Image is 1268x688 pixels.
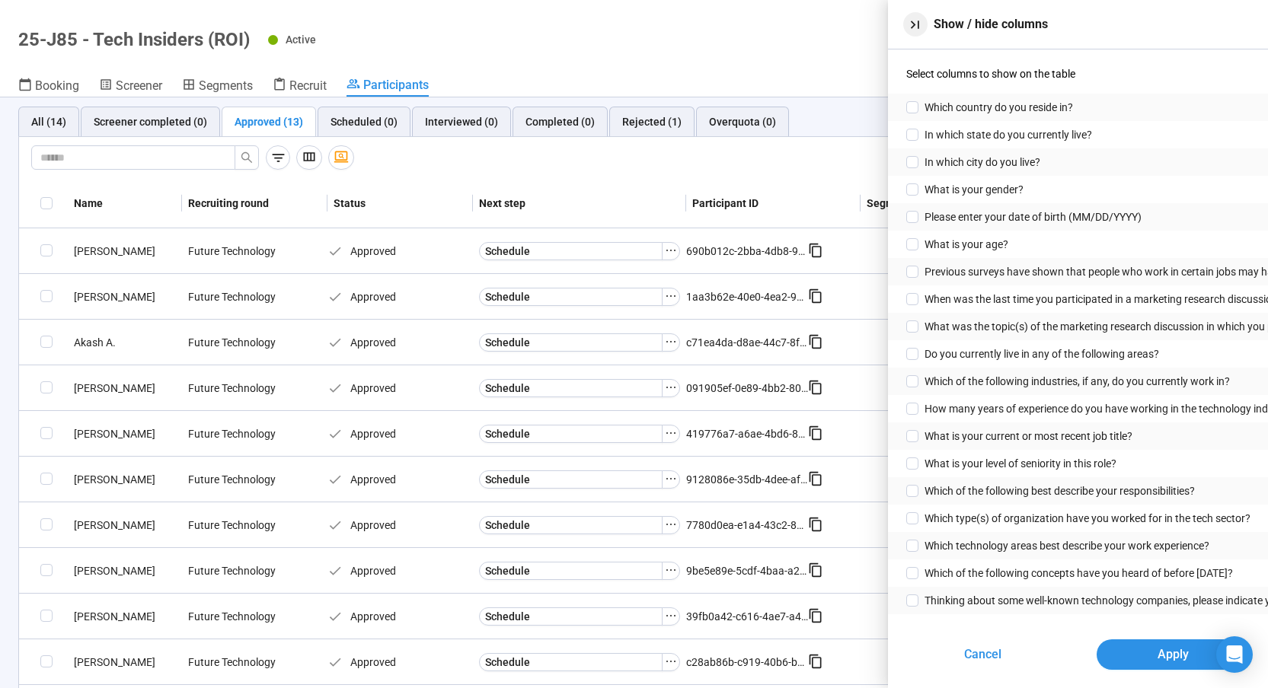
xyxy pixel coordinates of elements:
span: Which of the following concepts have you heard of before [DATE]? [925,565,1233,581]
button: ellipsis [662,242,680,260]
div: [PERSON_NAME] [68,243,182,260]
span: Which of the following industries, if any, do you currently work in? [925,373,1230,390]
span: Which country do you reside in? [925,99,1073,116]
span: Schedule [485,334,530,351]
div: Approved [327,288,473,305]
span: Schedule [485,654,530,670]
a: Recruit [273,77,327,97]
span: In which state do you currently live? [925,126,1092,143]
button: Schedule [479,288,663,306]
button: Apply [1097,639,1249,670]
span: Schedule [485,471,530,488]
span: ellipsis [665,381,677,393]
div: [PERSON_NAME] [68,608,182,625]
span: Schedule [485,608,530,625]
div: Approved [327,425,473,442]
button: ellipsis [662,288,680,306]
span: Schedule [485,243,530,260]
div: Approved [327,471,473,488]
span: What is your age? [925,236,1008,253]
a: Screener [99,77,162,97]
span: Recruit [289,78,327,93]
button: ellipsis [662,425,680,443]
h1: 25-J85 - Tech Insiders (ROI) [18,29,250,50]
span: ellipsis [665,610,677,622]
th: Next step [473,179,686,228]
div: Future Technology [182,374,296,403]
span: Schedule [485,380,530,397]
span: Participants [363,78,429,92]
button: ellipsis [662,470,680,489]
th: Segments [861,179,1055,228]
div: [PERSON_NAME] [68,288,182,305]
div: [PERSON_NAME] [68,380,182,397]
div: Rejected (1) [622,113,682,130]
button: ellipsis [662,562,680,580]
div: Future Technology [182,648,296,677]
div: Show / hide columns [934,15,1244,33]
span: ellipsis [665,336,677,348]
div: 39fb0a42-c616-4ae7-a426-ee34ea9d0204 [686,608,808,625]
span: ellipsis [665,655,677,667]
th: Name [68,179,182,228]
div: [PERSON_NAME] [68,425,182,442]
button: Schedule [479,242,663,260]
span: Please enter your date of birth (MM/DD/YYYY) [925,209,1142,225]
span: Booking [35,78,79,93]
div: Approved [327,380,473,397]
a: Segments [182,77,253,97]
span: Screener [116,78,162,93]
span: Cancel [964,645,1001,664]
button: ellipsis [662,516,680,534]
span: ellipsis [665,473,677,485]
div: 1aa3b62e-40e0-4ea2-9a40-254bcdd9435e [686,288,808,305]
div: Select columns to show on the table [906,68,1250,80]
div: 9be5e89e-5cdf-4baa-a255-1d90f7d6fd55 [686,562,808,579]
div: [PERSON_NAME] [68,654,182,670]
span: Which technology areas best describe your work experience? [925,537,1209,554]
div: 7780d0ea-e1a4-43c2-8cdc-e86c889d3ec1 [686,517,808,534]
span: What is your gender? [925,181,1024,198]
button: Schedule [479,379,663,397]
div: 091905ef-0e89-4bb2-80db-dc9fa66298c3 [686,380,808,397]
button: ellipsis [662,333,680,352]
span: ellipsis [665,290,677,302]
div: Future Technology [182,465,296,494]
div: Future Technology [182,282,296,311]
span: Schedule [485,425,530,442]
span: ellipsis [665,518,677,530]
div: Approved [327,562,473,579]
div: Interviewed (0) [425,113,498,130]
div: Approved [327,334,473,351]
div: Scheduled (0) [331,113,398,130]
div: Future Technology [182,556,296,585]
button: search [235,145,259,170]
div: All (14) [31,113,66,130]
button: Schedule [479,607,663,626]
div: Completed (0) [525,113,595,130]
div: Future Technology [182,511,296,540]
button: ellipsis [662,653,680,671]
th: Participant ID [686,179,861,228]
span: ellipsis [665,427,677,439]
span: ellipsis [665,564,677,576]
th: Status [327,179,473,228]
div: [PERSON_NAME] [68,517,182,534]
div: 9128086e-35db-4dee-afc8-2fe56bcc0d98 [686,471,808,488]
span: Schedule [485,562,530,579]
span: What is your current or most recent job title? [925,428,1132,444]
button: Schedule [479,333,663,352]
div: Future Technology [182,419,296,448]
span: What is your level of seniority in this role? [925,455,1116,472]
button: Schedule [479,425,663,443]
button: ellipsis [662,607,680,626]
div: Screener completed (0) [94,113,207,130]
button: Schedule [479,562,663,580]
div: Open Intercom Messenger [1216,636,1253,673]
div: Approved [327,243,473,260]
div: Akash A. [68,334,182,351]
div: Future Technology [182,237,296,266]
div: Approved (13) [235,113,303,130]
button: Schedule [479,516,663,534]
a: Booking [18,77,79,97]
